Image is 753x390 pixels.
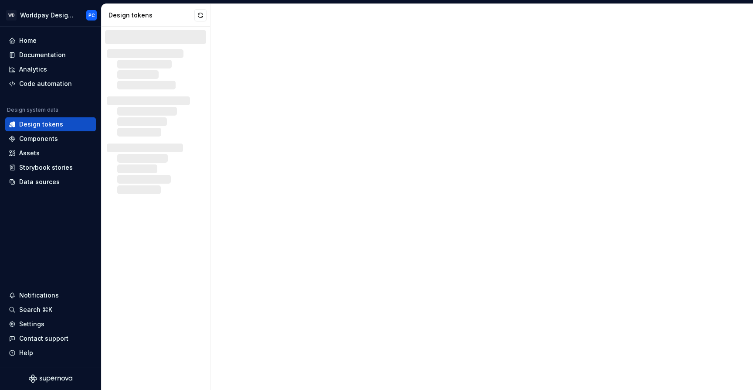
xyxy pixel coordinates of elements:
[19,120,63,129] div: Design tokens
[5,346,96,360] button: Help
[19,65,47,74] div: Analytics
[5,332,96,346] button: Contact support
[6,10,17,21] div: WD
[19,36,37,45] div: Home
[109,11,194,20] div: Design tokens
[19,51,66,59] div: Documentation
[5,48,96,62] a: Documentation
[19,305,52,314] div: Search ⌘K
[2,6,99,24] button: WDWorldpay Design SystemPC
[19,178,60,186] div: Data sources
[19,134,58,143] div: Components
[19,163,73,172] div: Storybook stories
[88,12,95,19] div: PC
[29,374,72,383] svg: Supernova Logo
[19,320,44,328] div: Settings
[5,117,96,131] a: Design tokens
[19,291,59,300] div: Notifications
[5,77,96,91] a: Code automation
[19,79,72,88] div: Code automation
[5,132,96,146] a: Components
[5,62,96,76] a: Analytics
[19,349,33,357] div: Help
[20,11,76,20] div: Worldpay Design System
[5,303,96,317] button: Search ⌘K
[7,106,58,113] div: Design system data
[19,334,68,343] div: Contact support
[5,34,96,48] a: Home
[19,149,40,157] div: Assets
[5,161,96,174] a: Storybook stories
[5,317,96,331] a: Settings
[5,288,96,302] button: Notifications
[5,175,96,189] a: Data sources
[5,146,96,160] a: Assets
